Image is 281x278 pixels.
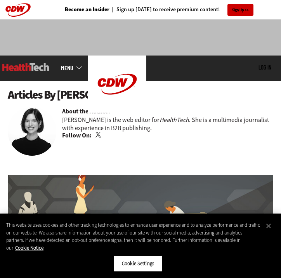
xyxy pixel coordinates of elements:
img: Home [88,56,146,113]
img: Jordan Scott [8,107,56,156]
button: Cookie Settings [114,255,162,272]
a: Twitter [95,132,102,138]
div: This website uses cookies and other tracking technologies to enhance user experience and to analy... [6,221,261,252]
a: CDW [88,107,146,115]
em: HealthTech [160,116,189,124]
a: Sign Up [227,4,253,16]
div: User menu [258,64,271,71]
img: Home [2,63,49,71]
a: Log in [258,64,271,71]
b: Follow On: [62,131,92,140]
p: [PERSON_NAME] is the web editor for . She is a multimedia journalist with experience in B2B publi... [62,116,273,132]
a: mobile-menu [61,65,88,71]
a: Become an Insider [65,7,109,12]
button: Close [260,217,277,235]
a: Sign up [DATE] to receive premium content! [109,7,220,12]
a: More information about your privacy [15,245,43,251]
